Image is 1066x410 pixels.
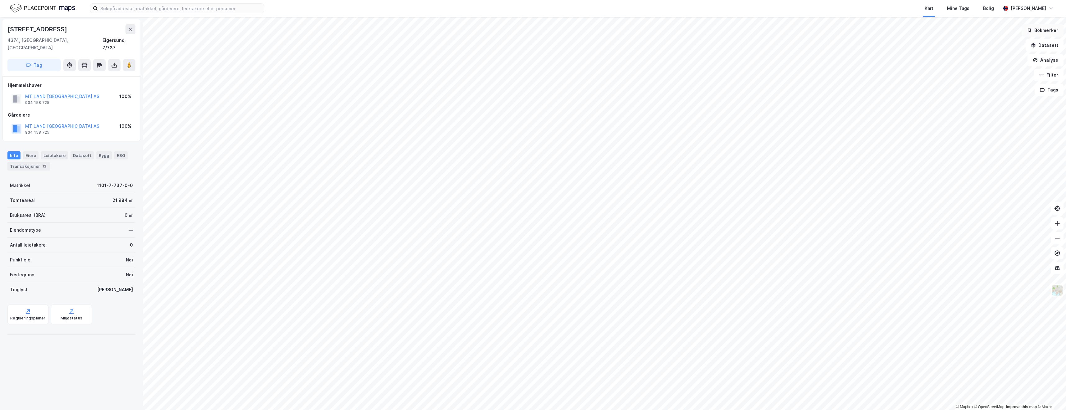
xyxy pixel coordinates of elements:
[1006,405,1037,409] a: Improve this map
[974,405,1004,409] a: OpenStreetMap
[947,5,969,12] div: Mine Tags
[112,197,133,204] div: 21 984 ㎡
[7,162,50,171] div: Transaksjoner
[61,316,82,321] div: Miljøstatus
[983,5,994,12] div: Bolig
[125,212,133,219] div: 0 ㎡
[10,197,35,204] div: Tomteareal
[7,24,68,34] div: [STREET_ADDRESS]
[71,151,94,159] div: Datasett
[10,3,75,14] img: logo.f888ab2527a4732fd821a326f86c7f29.svg
[1035,380,1066,410] iframe: Chat Widget
[10,226,41,234] div: Eiendomstype
[97,182,133,189] div: 1101-7-737-0-0
[102,37,135,51] div: Eigersund, 7/737
[1035,380,1066,410] div: Kontrollprogram for chat
[126,271,133,279] div: Nei
[1011,5,1046,12] div: [PERSON_NAME]
[114,151,128,159] div: ESG
[1034,69,1064,81] button: Filter
[98,4,264,13] input: Søk på adresse, matrikkel, gårdeiere, leietakere eller personer
[10,286,28,293] div: Tinglyst
[1035,84,1064,96] button: Tags
[7,59,61,71] button: Tag
[126,256,133,264] div: Nei
[1022,24,1064,37] button: Bokmerker
[25,130,49,135] div: 934 158 725
[8,111,135,119] div: Gårdeiere
[41,151,68,159] div: Leietakere
[10,271,34,279] div: Festegrunn
[925,5,933,12] div: Kart
[23,151,39,159] div: Eiere
[10,182,30,189] div: Matrikkel
[10,256,30,264] div: Punktleie
[129,226,133,234] div: —
[96,151,112,159] div: Bygg
[41,163,48,169] div: 12
[7,37,102,51] div: 4374, [GEOGRAPHIC_DATA], [GEOGRAPHIC_DATA]
[1051,284,1063,296] img: Z
[25,100,49,105] div: 934 158 725
[10,212,46,219] div: Bruksareal (BRA)
[956,405,973,409] a: Mapbox
[8,82,135,89] div: Hjemmelshaver
[7,151,20,159] div: Info
[119,93,131,100] div: 100%
[130,241,133,249] div: 0
[10,316,45,321] div: Reguleringsplaner
[97,286,133,293] div: [PERSON_NAME]
[10,241,46,249] div: Antall leietakere
[119,123,131,130] div: 100%
[1027,54,1064,66] button: Analyse
[1026,39,1064,51] button: Datasett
